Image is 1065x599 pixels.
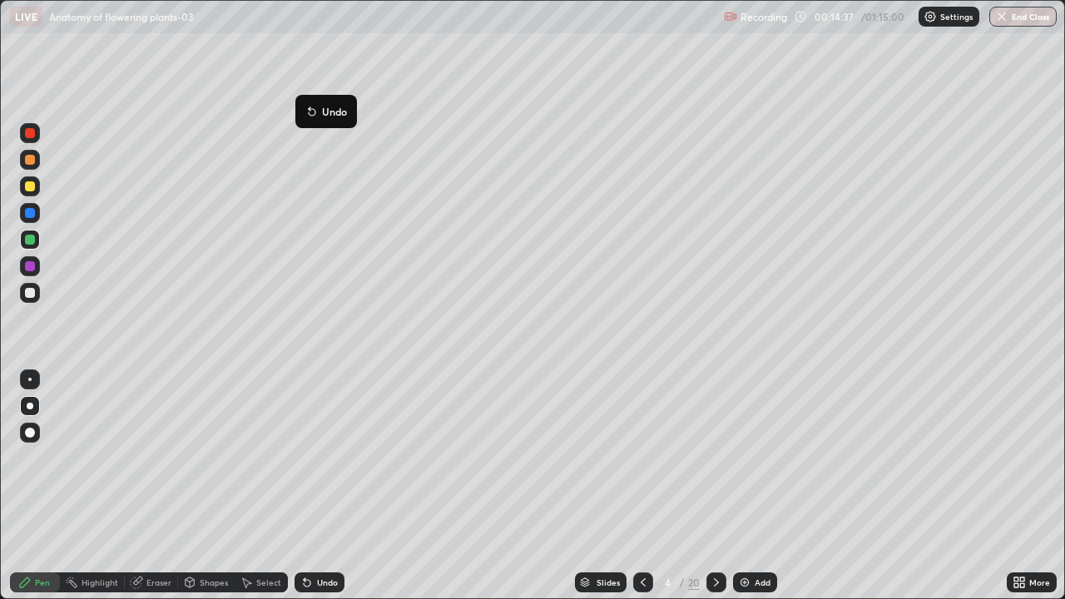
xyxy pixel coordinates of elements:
div: 20 [688,575,700,590]
button: Undo [302,101,350,121]
img: end-class-cross [995,10,1008,23]
div: More [1029,578,1050,587]
div: / [680,577,685,587]
div: Add [755,578,770,587]
img: class-settings-icons [924,10,937,23]
p: Anatomy of flowering plants-03 [49,10,194,23]
div: Shapes [200,578,228,587]
p: Undo [322,105,347,118]
button: End Class [989,7,1057,27]
div: Pen [35,578,50,587]
div: Select [256,578,281,587]
p: Settings [940,12,973,21]
img: recording.375f2c34.svg [724,10,737,23]
div: 4 [660,577,676,587]
p: Recording [741,11,787,23]
div: Eraser [146,578,171,587]
div: Undo [317,578,338,587]
div: Highlight [82,578,118,587]
img: add-slide-button [738,576,751,589]
p: LIVE [15,10,37,23]
div: Slides [597,578,620,587]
